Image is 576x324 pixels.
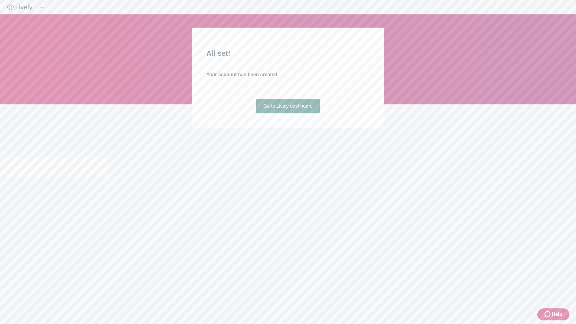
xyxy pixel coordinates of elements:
[40,7,44,9] button: Log out
[7,4,32,11] img: Lively
[544,311,552,318] svg: Zendesk support icon
[206,71,370,78] h4: Your account has been created.
[552,311,562,318] span: Help
[256,99,320,113] a: Go to Lively dashboard
[537,308,569,320] button: Zendesk support iconHelp
[206,48,370,59] h2: All set!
